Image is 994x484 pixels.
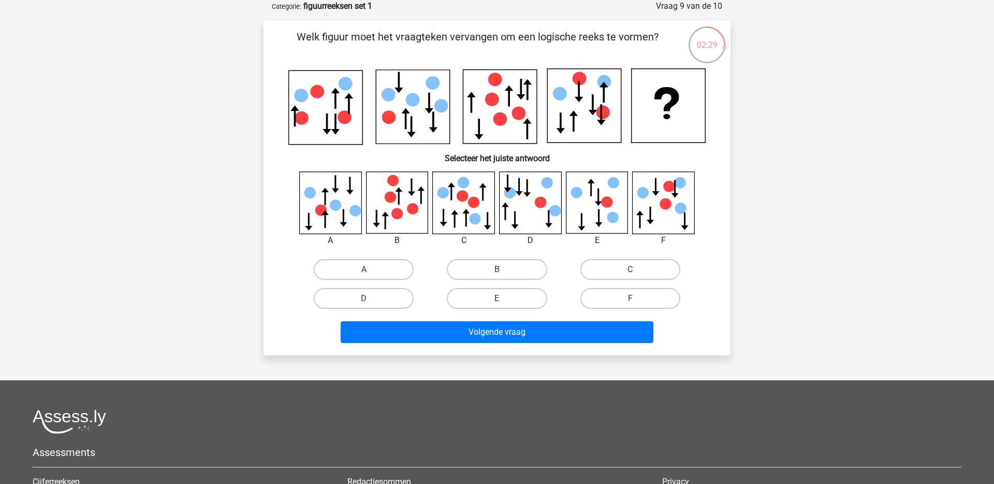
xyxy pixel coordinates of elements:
div: B [358,234,436,247]
h6: Selecteer het juiste antwoord [280,145,714,163]
label: D [314,288,414,309]
label: F [580,288,680,309]
div: D [491,234,569,247]
strong: figuurreeksen set 1 [303,1,372,11]
div: E [558,234,636,247]
label: C [580,259,680,280]
label: A [314,259,414,280]
small: Categorie: [272,3,301,10]
div: C [425,234,503,247]
div: A [291,234,370,247]
button: Volgende vraag [341,321,654,343]
img: Assessly logo [33,409,106,434]
p: Welk figuur moet het vraagteken vervangen om een logische reeks te vormen? [280,29,675,60]
div: F [624,234,703,247]
label: B [447,259,547,280]
h5: Assessments [33,446,961,459]
label: E [447,288,547,309]
div: 02:29 [688,25,726,51]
